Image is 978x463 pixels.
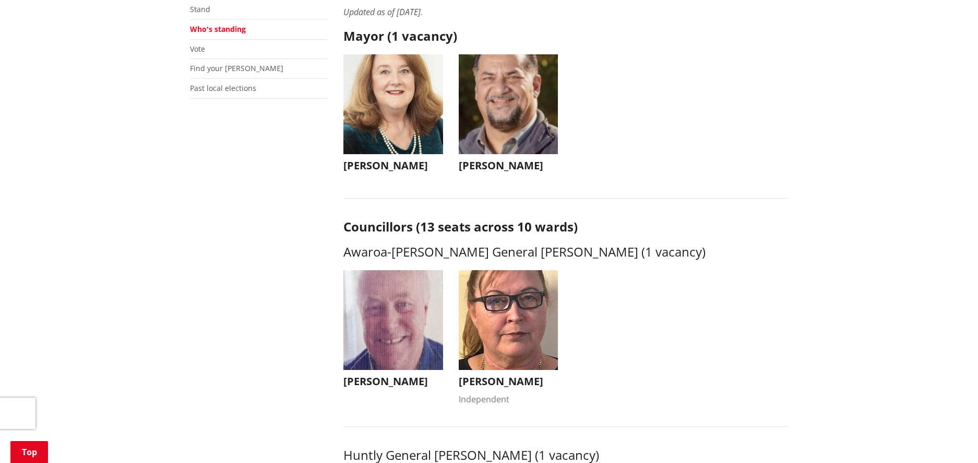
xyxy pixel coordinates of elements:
[459,270,558,406] button: [PERSON_NAME] Independent
[343,6,423,18] em: Updated as of [DATE].
[343,270,443,370] img: WO-W-AM__THOMSON_P__xVNpv
[459,375,558,388] h3: [PERSON_NAME]
[343,245,788,260] h3: Awaroa-[PERSON_NAME] General [PERSON_NAME] (1 vacancy)
[459,270,558,370] img: WO-W-AM__RUTHERFORD_A__U4tuY
[190,44,205,54] a: Vote
[343,27,457,44] strong: Mayor (1 vacancy)
[343,54,443,154] img: WO-M__CHURCH_J__UwGuY
[459,393,558,406] div: Independent
[343,448,788,463] h3: Huntly General [PERSON_NAME] (1 vacancy)
[190,63,283,73] a: Find your [PERSON_NAME]
[343,375,443,388] h3: [PERSON_NAME]
[343,54,443,177] button: [PERSON_NAME]
[459,54,558,154] img: WO-M__BECH_A__EWN4j
[459,159,558,172] h3: [PERSON_NAME]
[343,270,443,393] button: [PERSON_NAME]
[343,218,578,235] strong: Councillors (13 seats across 10 wards)
[930,419,968,457] iframe: Messenger Launcher
[190,4,210,14] a: Stand
[10,441,48,463] a: Top
[190,24,246,34] a: Who's standing
[190,83,256,93] a: Past local elections
[459,54,558,177] button: [PERSON_NAME]
[343,159,443,172] h3: [PERSON_NAME]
